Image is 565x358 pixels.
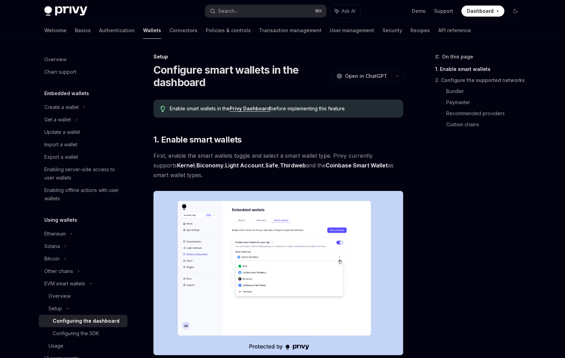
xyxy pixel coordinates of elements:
[446,86,527,97] a: Bundler
[39,66,127,78] a: Chain support
[259,22,321,39] a: Transaction management
[206,22,251,39] a: Policies & controls
[44,267,73,275] div: Other chains
[169,22,197,39] a: Connectors
[153,151,403,180] span: First, enable the smart wallets toggle and select a smart wallet type. Privy currently supports ,...
[265,162,278,169] a: Safe
[435,75,527,86] a: 2. Configure the supported networks
[153,64,329,89] h1: Configure smart wallets in the dashboard
[446,108,527,119] a: Recommended providers
[510,6,521,17] button: Toggle dark mode
[442,53,473,61] span: On this page
[44,103,79,111] div: Create a wallet
[332,70,391,82] button: Open in ChatGPT
[153,53,403,60] div: Setup
[143,22,161,39] a: Wallets
[53,317,120,325] div: Configuring the dashboard
[44,22,67,39] a: Welcome
[44,140,77,149] div: Import a wallet
[44,186,123,203] div: Enabling offline actions with user wallets
[160,106,165,112] svg: Tip
[99,22,135,39] a: Authentication
[44,68,76,76] div: Chain support
[345,73,387,80] span: Open in ChatGPT
[225,162,264,169] a: Light Account
[44,89,89,98] h5: Embedded wallets
[44,128,80,136] div: Update a wallet
[53,329,99,338] div: Configuring the SDK
[39,163,127,184] a: Enabling server-side access to user wallets
[39,340,127,352] a: Usage
[230,105,270,112] a: Privy Dashboard
[39,327,127,340] a: Configuring the SDK
[330,5,360,17] button: Ask AI
[315,8,322,14] span: ⌘ K
[44,216,77,224] h5: Using wallets
[434,8,453,15] a: Support
[446,97,527,108] a: Paymaster
[44,230,66,238] div: Ethereum
[280,162,306,169] a: Thirdweb
[44,255,60,263] div: Bitcoin
[153,191,403,355] img: Sample enable smart wallets
[39,151,127,163] a: Export a wallet
[467,8,494,15] span: Dashboard
[39,126,127,138] a: Update a wallet
[196,162,223,169] a: Biconomy
[44,153,78,161] div: Export a wallet
[48,292,71,300] div: Overview
[39,138,127,151] a: Import a wallet
[39,290,127,302] a: Overview
[48,342,63,350] div: Usage
[342,8,355,15] span: Ask AI
[44,242,60,250] div: Solana
[435,64,527,75] a: 1. Enable smart wallets
[44,55,67,64] div: Overview
[44,116,71,124] div: Get a wallet
[218,7,238,15] div: Search...
[39,184,127,205] a: Enabling offline actions with user wallets
[39,315,127,327] a: Configuring the dashboard
[382,22,402,39] a: Security
[412,8,426,15] a: Demo
[48,304,62,313] div: Setup
[330,22,374,39] a: User management
[39,53,127,66] a: Overview
[75,22,91,39] a: Basics
[44,165,123,182] div: Enabling server-side access to user wallets
[205,5,326,17] button: Search...⌘K
[446,119,527,130] a: Custom chains
[326,162,388,169] a: Coinbase Smart Wallet
[44,6,87,16] img: dark logo
[410,22,430,39] a: Recipes
[170,105,396,112] span: Enable smart wallets in the before implementing this feature.
[153,134,242,145] span: 1. Enable smart wallets
[438,22,471,39] a: API reference
[44,279,85,288] div: EVM smart wallets
[461,6,504,17] a: Dashboard
[177,162,195,169] a: Kernel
